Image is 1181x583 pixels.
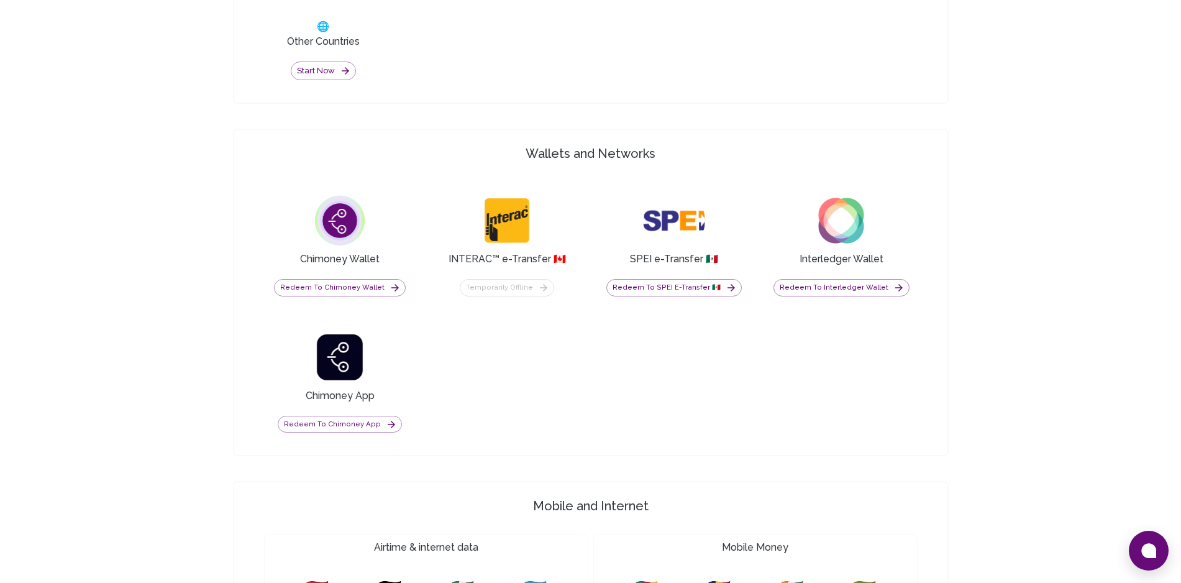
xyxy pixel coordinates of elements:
[722,540,788,555] h3: Mobile Money
[606,279,742,296] button: Redeem to SPEI e-Transfer 🇲🇽
[800,252,883,267] h3: Interledger Wallet
[374,540,478,555] h3: Airtime & internet data
[274,279,406,296] button: Redeem to Chimoney Wallet
[239,497,942,515] h4: Mobile and Internet
[300,252,380,267] h3: Chimoney Wallet
[239,145,942,162] h4: Wallets and Networks
[309,326,371,388] img: dollar globe
[449,252,566,267] h3: INTERAC™ e-Transfer 🇨🇦
[278,416,402,433] button: Redeem to Chimoney App
[306,388,375,403] h3: Chimoney App
[643,190,705,252] img: dollar globe
[1129,531,1169,571] button: Open chat window
[287,34,360,49] h3: Other Countries
[630,252,718,267] h3: SPEI e-Transfer 🇲🇽
[773,279,910,296] button: Redeem to Interledger Wallet
[810,190,872,252] img: dollar globe
[291,62,356,81] button: Start now
[476,190,538,252] img: dollar globe
[317,19,329,34] span: 🌐
[309,190,371,252] img: dollar globe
